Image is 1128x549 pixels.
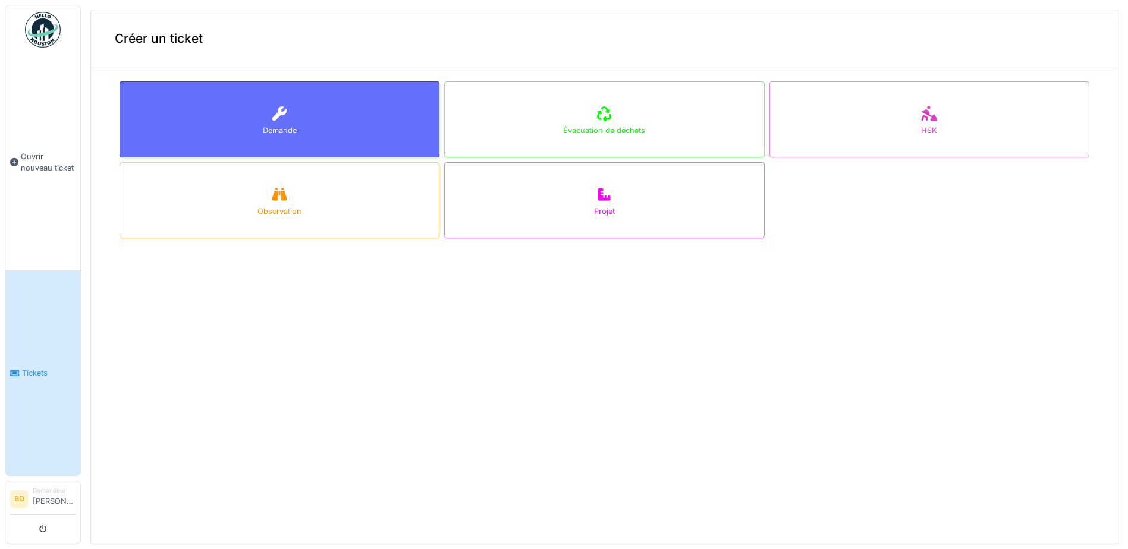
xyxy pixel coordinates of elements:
img: Badge_color-CXgf-gQk.svg [25,12,61,48]
div: Observation [257,206,301,217]
li: [PERSON_NAME] [33,486,76,512]
div: Projet [594,206,615,217]
div: Demandeur [33,486,76,495]
span: Tickets [22,367,76,378]
div: HSK [921,125,937,136]
span: Ouvrir nouveau ticket [21,151,76,173]
div: Évacuation de déchets [563,125,645,136]
li: BD [10,490,28,508]
div: Créer un ticket [91,10,1118,67]
div: Demande [263,125,297,136]
a: Tickets [5,270,80,475]
a: Ouvrir nouveau ticket [5,54,80,270]
a: BD Demandeur[PERSON_NAME] [10,486,76,515]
